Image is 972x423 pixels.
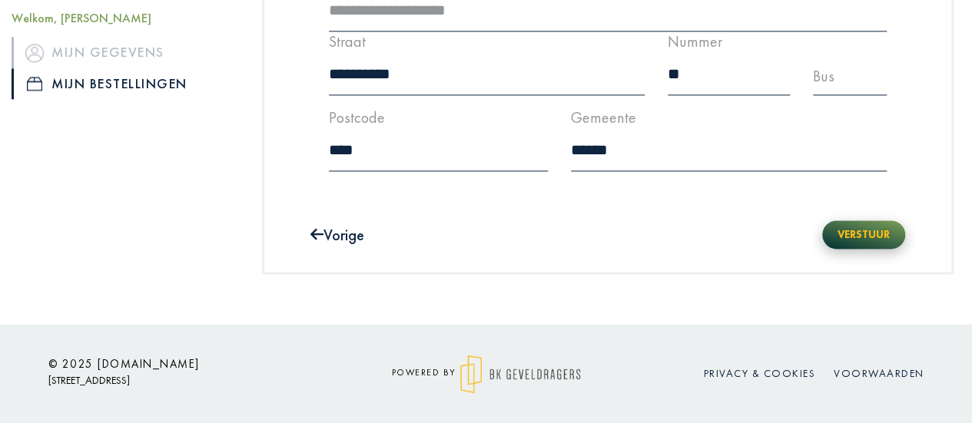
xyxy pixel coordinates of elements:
a: Voorwaarden [834,366,924,380]
a: iconMijn bestellingen [12,69,231,100]
img: icon [25,44,44,62]
button: Verstuur [822,220,905,249]
img: logo [460,355,581,393]
a: iconMijn gegevens [12,38,231,68]
h5: Welkom, [PERSON_NAME] [12,12,231,26]
h6: © 2025 [DOMAIN_NAME] [48,357,325,371]
p: [STREET_ADDRESS] [48,371,325,390]
img: icon [27,78,42,91]
label: Nummer [668,31,722,51]
a: Privacy & cookies [704,366,816,380]
div: powered by [348,355,625,393]
label: Gemeente [571,107,636,127]
label: Postcode [329,107,385,127]
button: Vorige [310,225,365,245]
label: Straat [329,31,366,51]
